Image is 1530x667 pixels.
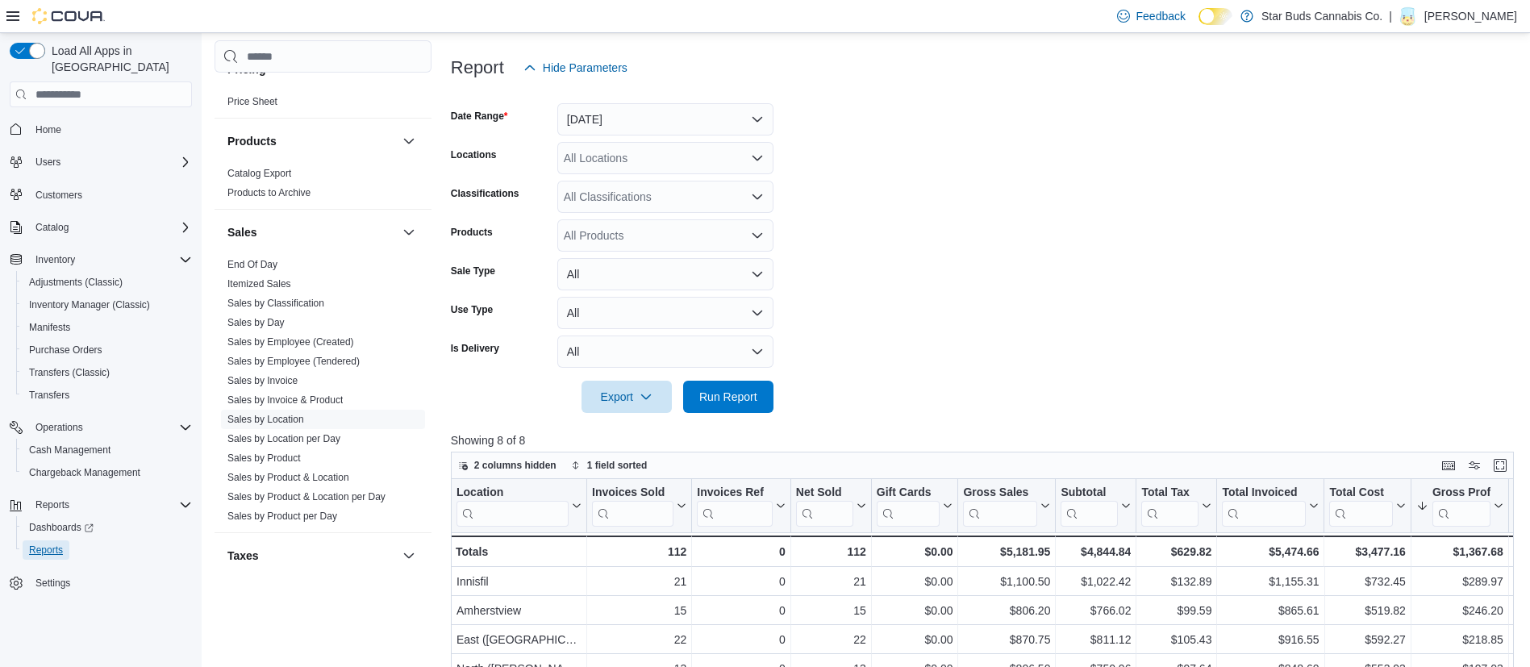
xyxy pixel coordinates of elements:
[1061,573,1131,592] div: $1,022.42
[227,298,324,309] a: Sales by Classification
[227,394,343,406] span: Sales by Invoice & Product
[227,317,285,328] a: Sales by Day
[3,183,198,206] button: Customers
[1141,573,1211,592] div: $132.89
[227,186,311,199] span: Products to Archive
[3,571,198,594] button: Settings
[963,542,1050,561] div: $5,181.95
[751,152,764,165] button: Open list of options
[557,297,773,329] button: All
[16,439,198,461] button: Cash Management
[227,356,360,367] a: Sales by Employee (Tendered)
[29,119,192,139] span: Home
[1222,486,1319,527] button: Total Invoiced
[452,456,563,475] button: 2 columns hidden
[963,486,1050,527] button: Gross Sales
[45,43,192,75] span: Load All Apps in [GEOGRAPHIC_DATA]
[35,189,82,202] span: Customers
[227,452,301,464] a: Sales by Product
[697,486,785,527] button: Invoices Ref
[1141,602,1211,621] div: $99.59
[592,486,673,501] div: Invoices Sold
[3,117,198,140] button: Home
[227,413,304,426] span: Sales by Location
[227,375,298,386] a: Sales by Invoice
[227,336,354,348] span: Sales by Employee (Created)
[1432,486,1490,501] div: Gross Profit
[1329,486,1392,501] div: Total Cost
[35,498,69,511] span: Reports
[1199,25,1199,26] span: Dark Mode
[29,366,110,379] span: Transfers (Classic)
[591,381,662,413] span: Export
[557,336,773,368] button: All
[456,542,582,561] div: Totals
[227,224,257,240] h3: Sales
[1329,573,1405,592] div: $732.45
[456,631,582,650] div: East ([GEOGRAPHIC_DATA])
[1199,8,1232,25] input: Dark Mode
[3,248,198,271] button: Inventory
[23,540,69,560] a: Reports
[23,363,116,382] a: Transfers (Classic)
[796,486,866,527] button: Net Sold
[751,190,764,203] button: Open list of options
[1061,542,1131,561] div: $4,844.84
[1329,602,1405,621] div: $519.82
[399,546,419,565] button: Taxes
[29,218,192,237] span: Catalog
[1061,486,1118,501] div: Subtotal
[32,8,105,24] img: Cova
[16,361,198,384] button: Transfers (Classic)
[35,221,69,234] span: Catalog
[1416,631,1503,650] div: $218.85
[23,440,117,460] a: Cash Management
[1329,486,1392,527] div: Total Cost
[227,167,291,180] span: Catalog Export
[227,96,277,107] a: Price Sheet
[23,440,192,460] span: Cash Management
[517,52,634,84] button: Hide Parameters
[1416,542,1503,561] div: $1,367.68
[1222,542,1319,561] div: $5,474.66
[796,486,853,527] div: Net Sold
[1416,573,1503,592] div: $289.97
[23,318,77,337] a: Manifests
[227,548,259,564] h3: Taxes
[697,486,772,501] div: Invoices Ref
[3,151,198,173] button: Users
[227,95,277,108] span: Price Sheet
[1329,542,1405,561] div: $3,477.16
[227,133,396,149] button: Products
[23,518,100,537] a: Dashboards
[1432,486,1490,527] div: Gross Profit
[29,418,192,437] span: Operations
[456,602,582,621] div: Amherstview
[1141,486,1211,527] button: Total Tax
[3,416,198,439] button: Operations
[1261,6,1382,26] p: Star Buds Cannabis Co.
[29,276,123,289] span: Adjustments (Classic)
[451,265,495,277] label: Sale Type
[451,187,519,200] label: Classifications
[1222,573,1319,592] div: $1,155.31
[227,259,277,270] a: End Of Day
[697,542,785,561] div: 0
[543,60,627,76] span: Hide Parameters
[557,258,773,290] button: All
[1136,8,1186,24] span: Feedback
[877,486,940,527] div: Gift Card Sales
[29,185,192,205] span: Customers
[1416,602,1503,621] div: $246.20
[963,486,1037,527] div: Gross Sales
[215,92,431,118] div: Pricing
[23,273,129,292] a: Adjustments (Classic)
[23,463,192,482] span: Chargeback Management
[697,631,785,650] div: 0
[23,340,192,360] span: Purchase Orders
[227,374,298,387] span: Sales by Invoice
[29,186,89,205] a: Customers
[227,548,396,564] button: Taxes
[751,229,764,242] button: Open list of options
[963,631,1050,650] div: $870.75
